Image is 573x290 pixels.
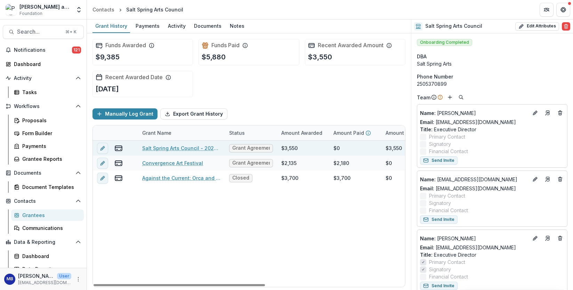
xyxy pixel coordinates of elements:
div: Grantee Reports [22,155,78,163]
div: Documents [191,21,224,31]
button: Edit Attributes [515,22,559,31]
span: Name : [420,235,436,241]
a: Go to contact [542,233,553,244]
p: Amount Payable [386,129,425,136]
span: Financial Contact [429,273,468,280]
a: Data Report [11,263,84,275]
a: Grantee Reports [11,153,84,165]
h2: Recent Awarded Amount [318,42,384,49]
span: Primary Contact [429,192,465,199]
p: [EMAIL_ADDRESS][DOMAIN_NAME] [18,280,71,286]
div: Grantees [22,212,78,219]
div: $3,550 [386,144,402,152]
div: Amount Awarded [277,125,329,140]
button: Search... [3,25,84,39]
a: Email: [EMAIL_ADDRESS][DOMAIN_NAME] [420,118,516,126]
p: Amount Paid [333,129,364,136]
span: Closed [232,175,249,181]
h2: Salt Spring Arts Council [425,23,482,29]
span: Onboarding Completed [417,39,472,46]
p: $5,880 [202,52,226,62]
span: Signatory [429,266,451,273]
div: Amount Payable [381,125,434,140]
a: Proposals [11,115,84,126]
button: Open Activity [3,73,84,84]
button: Partners [540,3,554,17]
div: Melissa Bemel [7,277,13,281]
a: Email: [EMAIL_ADDRESS][DOMAIN_NAME] [420,244,516,251]
a: Convergence Art Festival [142,159,203,167]
button: Open Data & Reporting [3,237,84,248]
div: Data Report [22,265,78,273]
span: Primary Contact [429,258,465,266]
button: Deletes [556,234,564,242]
span: Financial Contact [429,207,468,214]
button: Deletes [556,109,564,117]
div: Grant Name [138,129,176,136]
span: Search... [17,28,61,35]
button: view-payments [114,174,123,182]
button: Edit [531,234,539,242]
button: Open Workflows [3,101,84,112]
button: More [74,275,82,283]
div: $0 [333,144,340,152]
div: Contacts [92,6,114,13]
a: Form Builder [11,127,84,139]
p: Executive Director [420,251,564,258]
div: Grant Name [138,125,225,140]
a: Notes [227,19,247,33]
span: Notifications [14,47,72,53]
button: Edit [531,175,539,183]
button: view-payments [114,144,123,152]
span: Data & Reporting [14,239,73,245]
div: $3,550 [281,144,298,152]
div: Tasks [22,89,78,96]
button: Notifications121 [3,44,84,56]
a: Email: [EMAIL_ADDRESS][DOMAIN_NAME] [420,185,516,192]
span: Email: [420,119,434,125]
div: Status [225,129,249,136]
button: Deletes [556,175,564,183]
button: Edit [531,109,539,117]
a: Grantees [11,209,84,221]
a: Payments [11,140,84,152]
span: Documents [14,170,73,176]
a: Against the Current: Orca and Salmon [142,174,221,182]
div: Notes [227,21,247,31]
button: Delete [562,22,570,31]
div: Salt Spring Arts Council [126,6,183,13]
p: [EMAIL_ADDRESS][DOMAIN_NAME] [420,176,528,183]
span: Title : [420,126,433,132]
a: Name: [PERSON_NAME] [420,235,528,242]
span: Name : [420,176,436,182]
span: Name : [420,110,436,116]
a: Dashboard [11,250,84,262]
div: Grant History [92,21,130,31]
div: Proposals [22,117,78,124]
div: Dashboard [14,60,78,68]
button: Send Invite [420,156,458,165]
div: Communications [22,224,78,232]
button: Open Contacts [3,196,84,207]
h2: Funds Paid [211,42,240,49]
div: Document Templates [22,183,78,191]
button: Export Grant History [160,108,227,119]
div: Activity [165,21,188,31]
button: Open entity switcher [74,3,84,17]
div: Form Builder [22,130,78,137]
button: Add [446,93,454,101]
button: edit [97,143,108,154]
button: Manually Log Grant [92,108,158,119]
a: Go to contact [542,107,553,118]
p: [PERSON_NAME] [420,109,528,117]
a: Salt Spring Arts Council - 2025 - Returning Grantee Application [142,144,221,152]
div: $0 [386,159,392,167]
div: $2,180 [333,159,349,167]
button: Send Invite [420,215,458,224]
p: User [57,273,71,279]
div: Amount Awarded [277,129,326,136]
p: $9,385 [96,52,120,62]
span: DBA [417,53,427,60]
